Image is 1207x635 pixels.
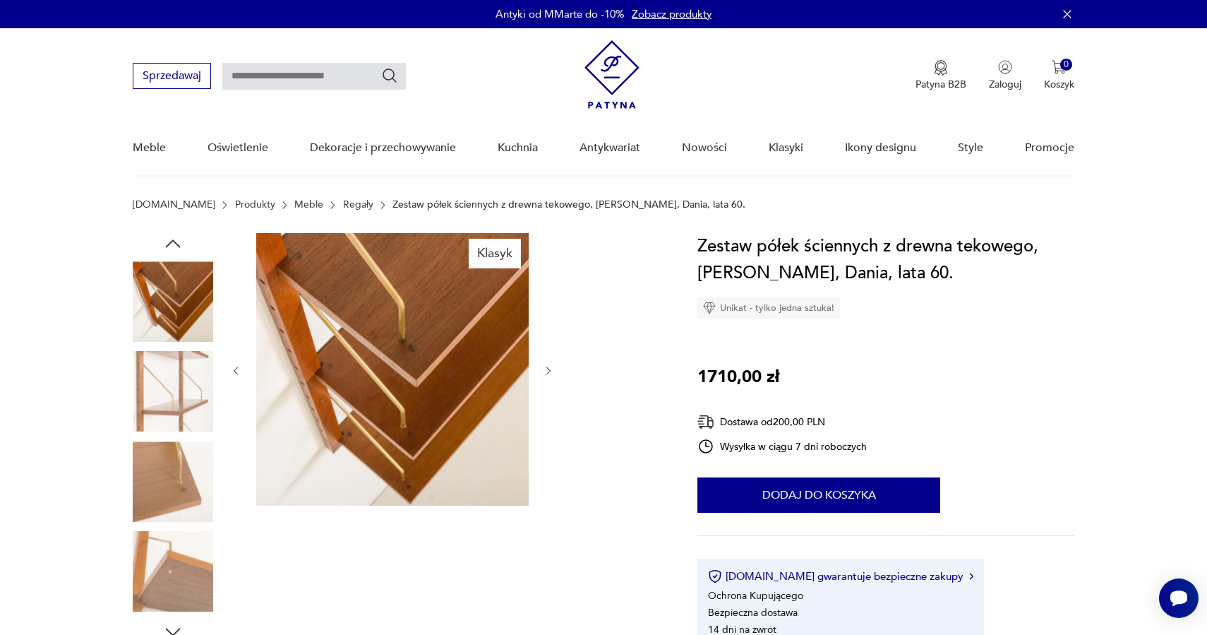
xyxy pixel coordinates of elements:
a: Style [958,121,983,175]
p: Zaloguj [989,78,1021,91]
img: Ikonka użytkownika [998,60,1012,74]
img: Zdjęcie produktu Zestaw półek ściennych z drewna tekowego, Poul Cadovius, Dania, lata 60. [133,441,213,522]
a: Nowości [682,121,727,175]
button: Zaloguj [989,60,1021,91]
button: 0Koszyk [1044,60,1074,91]
button: [DOMAIN_NAME] gwarantuje bezpieczne zakupy [708,569,973,583]
p: 1710,00 zł [697,364,779,391]
img: Ikona koszyka [1052,60,1066,74]
img: Ikona certyfikatu [708,569,722,583]
a: Ikona medaluPatyna B2B [915,60,966,91]
a: Kuchnia [498,121,538,175]
p: Zestaw półek ściennych z drewna tekowego, [PERSON_NAME], Dania, lata 60. [392,199,745,210]
img: Zdjęcie produktu Zestaw półek ściennych z drewna tekowego, Poul Cadovius, Dania, lata 60. [133,532,213,612]
p: Patyna B2B [915,78,966,91]
a: Meble [294,199,323,210]
button: Dodaj do koszyka [697,477,940,513]
a: Zobacz produkty [632,7,711,21]
h1: Zestaw półek ściennych z drewna tekowego, [PERSON_NAME], Dania, lata 60. [697,233,1074,287]
a: Meble [133,121,166,175]
div: Wysyłka w ciągu 7 dni roboczych [697,438,867,455]
img: Ikona medalu [934,60,948,76]
li: Ochrona Kupującego [708,589,803,603]
a: [DOMAIN_NAME] [133,199,215,210]
a: Antykwariat [580,121,640,175]
a: Promocje [1025,121,1074,175]
a: Oświetlenie [208,121,268,175]
img: Patyna - sklep z meblami i dekoracjami vintage [584,40,639,109]
button: Szukaj [381,67,398,84]
a: Dekoracje i przechowywanie [310,121,456,175]
div: Dostawa od 200,00 PLN [697,413,867,431]
p: Antyki od MMarte do -10% [496,7,625,21]
button: Patyna B2B [915,60,966,91]
button: Sprzedawaj [133,63,211,89]
a: Regały [343,199,373,210]
div: Unikat - tylko jedna sztuka! [697,297,840,319]
li: Bezpieczna dostawa [708,606,798,619]
img: Ikona dostawy [697,413,714,431]
a: Produkty [235,199,275,210]
iframe: Smartsupp widget button [1159,578,1199,618]
div: 0 [1060,59,1072,71]
img: Zdjęcie produktu Zestaw półek ściennych z drewna tekowego, Poul Cadovius, Dania, lata 60. [133,261,213,342]
p: Koszyk [1044,78,1074,91]
img: Zdjęcie produktu Zestaw półek ściennych z drewna tekowego, Poul Cadovius, Dania, lata 60. [256,233,529,506]
a: Klasyki [769,121,803,175]
img: Ikona diamentu [703,302,716,314]
div: Klasyk [469,239,521,268]
img: Ikona strzałki w prawo [969,573,973,580]
a: Ikony designu [845,121,916,175]
img: Zdjęcie produktu Zestaw półek ściennych z drewna tekowego, Poul Cadovius, Dania, lata 60. [133,352,213,432]
a: Sprzedawaj [133,72,211,82]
